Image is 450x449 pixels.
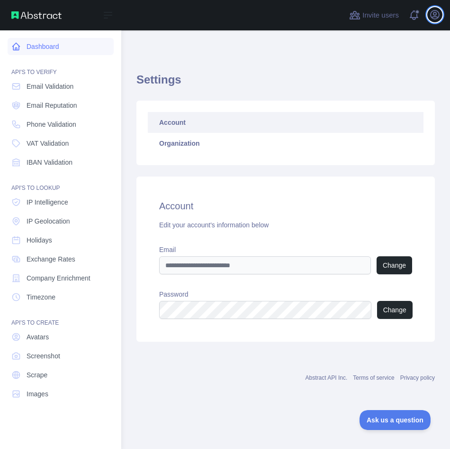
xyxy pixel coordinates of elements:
span: Company Enrichment [27,273,90,283]
span: Email Reputation [27,101,77,110]
a: Terms of service [353,374,394,381]
span: Exchange Rates [27,254,75,264]
a: Email Reputation [8,97,114,114]
a: Phone Validation [8,116,114,133]
span: IP Intelligence [27,197,68,207]
span: IBAN Validation [27,158,72,167]
a: Holidays [8,232,114,249]
a: Abstract API Inc. [306,374,348,381]
span: Holidays [27,235,52,245]
a: VAT Validation [8,135,114,152]
img: Abstract API [11,11,62,19]
a: Timezone [8,289,114,306]
iframe: Toggle Customer Support [360,410,431,430]
div: API'S TO VERIFY [8,57,114,76]
a: Privacy policy [400,374,435,381]
span: VAT Validation [27,139,69,148]
a: Exchange Rates [8,251,114,268]
a: IBAN Validation [8,154,114,171]
span: Timezone [27,292,55,302]
button: Invite users [347,8,401,23]
a: Account [148,112,423,133]
h1: Settings [136,72,435,95]
a: Avatars [8,328,114,346]
span: Phone Validation [27,120,76,129]
a: Company Enrichment [8,270,114,287]
label: Password [159,290,412,299]
a: Dashboard [8,38,114,55]
a: Scrape [8,366,114,384]
span: Images [27,389,48,399]
div: Edit your account's information below [159,220,412,230]
a: Organization [148,133,423,154]
span: Invite users [362,10,399,21]
a: IP Intelligence [8,194,114,211]
button: Change [377,256,412,274]
span: Scrape [27,370,47,380]
span: IP Geolocation [27,216,70,226]
a: Images [8,385,114,402]
label: Email [159,245,412,254]
div: API'S TO LOOKUP [8,173,114,192]
a: Screenshot [8,347,114,365]
a: Email Validation [8,78,114,95]
span: Screenshot [27,351,60,361]
h2: Account [159,199,412,213]
a: IP Geolocation [8,213,114,230]
span: Avatars [27,332,49,342]
span: Email Validation [27,82,73,91]
button: Change [377,301,413,319]
div: API'S TO CREATE [8,308,114,327]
